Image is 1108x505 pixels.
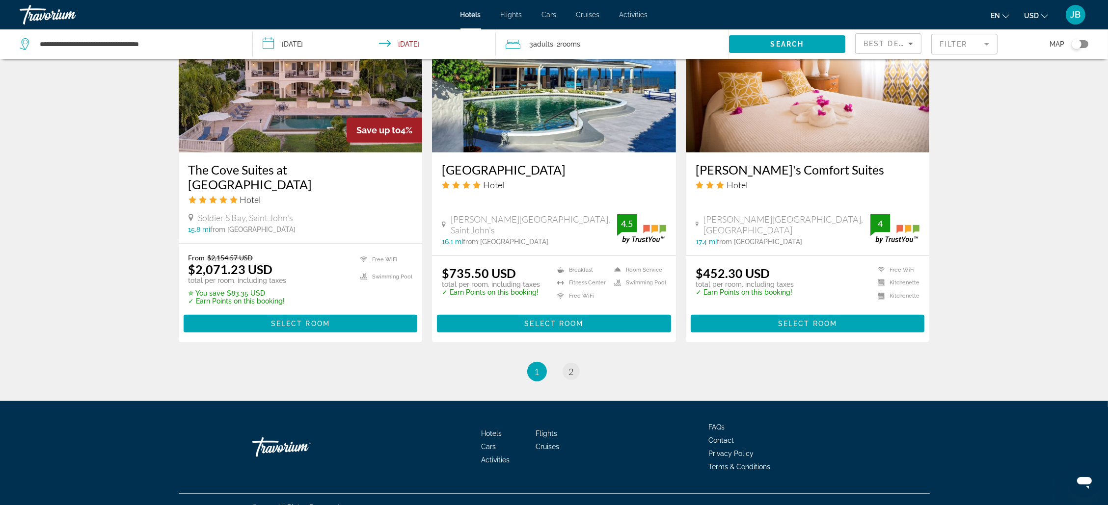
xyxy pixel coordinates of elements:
[771,40,804,48] span: Search
[481,443,496,451] a: Cars
[437,317,671,328] a: Select Room
[864,40,915,48] span: Best Deals
[542,11,557,19] a: Cars
[240,194,261,205] span: Hotel
[460,11,481,19] a: Hotels
[717,238,802,246] span: from [GEOGRAPHIC_DATA]
[696,162,920,177] a: [PERSON_NAME]'s Comfort Suites
[703,214,870,235] span: [PERSON_NAME][GEOGRAPHIC_DATA], [GEOGRAPHIC_DATA]
[696,238,717,246] span: 17.4 mi
[696,266,770,280] ins: $452.30 USD
[501,11,522,19] a: Flights
[483,179,504,190] span: Hotel
[1024,8,1048,23] button: Change currency
[481,429,502,437] a: Hotels
[189,277,287,284] p: total per room, including taxes
[535,366,540,377] span: 1
[208,253,253,262] del: $2,154.57 USD
[189,162,413,192] a: The Cove Suites at [GEOGRAPHIC_DATA]
[709,463,771,471] a: Terms & Conditions
[536,429,557,437] a: Flights
[569,366,574,377] span: 2
[184,315,418,332] button: Select Room
[189,226,211,233] span: 15.8 mi
[696,280,794,288] p: total per room, including taxes
[189,289,287,297] p: $83.35 USD
[463,238,548,246] span: from [GEOGRAPHIC_DATA]
[198,212,294,223] span: Soldier S Bay, Saint John's
[696,179,920,190] div: 3 star Hotel
[709,436,734,444] a: Contact
[442,162,666,177] h3: [GEOGRAPHIC_DATA]
[184,317,418,328] a: Select Room
[442,238,463,246] span: 16.1 mi
[1071,10,1081,20] span: JB
[991,12,1000,20] span: en
[252,432,351,462] a: Travorium
[873,279,919,287] li: Kitchenette
[729,35,845,53] button: Search
[1069,466,1100,497] iframe: Button to launch messaging window
[576,11,600,19] a: Cruises
[179,362,930,381] nav: Pagination
[1024,12,1039,20] span: USD
[560,40,580,48] span: rooms
[211,226,296,233] span: from [GEOGRAPHIC_DATA]
[696,288,794,296] p: ✓ Earn Points on this booking!
[496,29,729,59] button: Travelers: 3 adults, 0 children
[529,37,553,51] span: 3
[347,118,422,143] div: 4%
[442,288,540,296] p: ✓ Earn Points on this booking!
[620,11,648,19] a: Activities
[691,315,925,332] button: Select Room
[553,37,580,51] span: , 2
[873,266,919,274] li: Free WiFi
[524,320,583,328] span: Select Room
[870,214,919,243] img: trustyou-badge.svg
[442,179,666,190] div: 4 star Hotel
[609,266,666,274] li: Room Service
[1050,37,1064,51] span: Map
[355,253,412,266] li: Free WiFi
[727,179,748,190] span: Hotel
[189,297,287,305] p: ✓ Earn Points on this booking!
[991,8,1009,23] button: Change language
[271,320,330,328] span: Select Room
[617,214,666,243] img: trustyou-badge.svg
[778,320,837,328] span: Select Room
[1064,40,1088,49] button: Toggle map
[442,280,540,288] p: total per room, including taxes
[451,214,617,235] span: [PERSON_NAME][GEOGRAPHIC_DATA], Saint John's
[189,253,205,262] span: From
[189,262,273,277] ins: $2,071.23 USD
[355,271,412,283] li: Swimming Pool
[931,33,998,55] button: Filter
[536,443,559,451] a: Cruises
[533,40,553,48] span: Adults
[709,423,725,431] a: FAQs
[870,218,890,229] div: 4
[873,292,919,300] li: Kitchenette
[709,450,754,457] a: Privacy Policy
[481,456,510,464] a: Activities
[864,38,913,50] mat-select: Sort by
[189,289,225,297] span: ✮ You save
[356,125,401,135] span: Save up to
[617,218,637,229] div: 4.5
[691,317,925,328] a: Select Room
